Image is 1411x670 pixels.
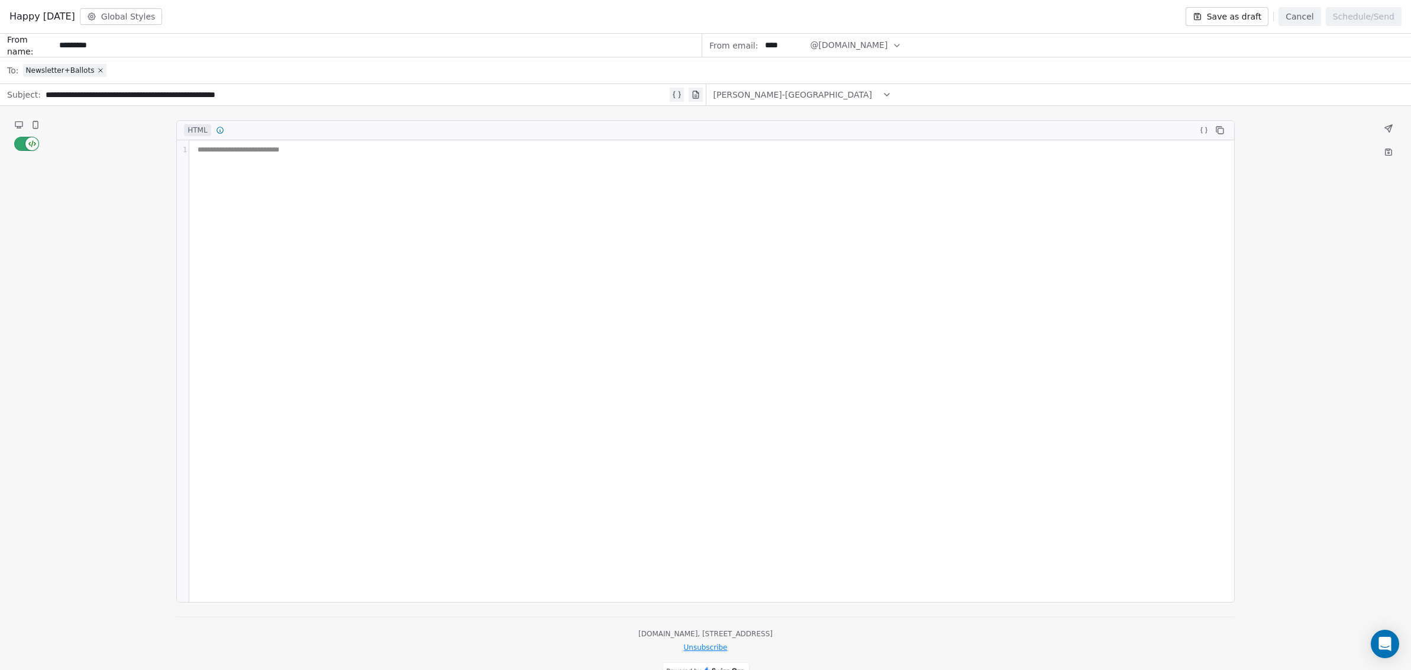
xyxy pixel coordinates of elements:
[184,124,211,136] span: HTML
[810,39,887,51] span: @[DOMAIN_NAME]
[7,34,54,57] span: From name:
[9,9,75,24] span: Happy [DATE]
[80,8,163,25] button: Global Styles
[1186,7,1269,26] button: Save as draft
[713,89,873,101] span: [PERSON_NAME]-[GEOGRAPHIC_DATA]
[1326,7,1402,26] button: Schedule/Send
[177,145,189,155] div: 1
[1371,630,1399,658] div: Open Intercom Messenger
[709,40,758,51] span: From email:
[1278,7,1320,26] button: Cancel
[7,89,41,104] span: Subject:
[25,66,94,75] span: Newsletter+Ballots
[7,65,18,76] span: To:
